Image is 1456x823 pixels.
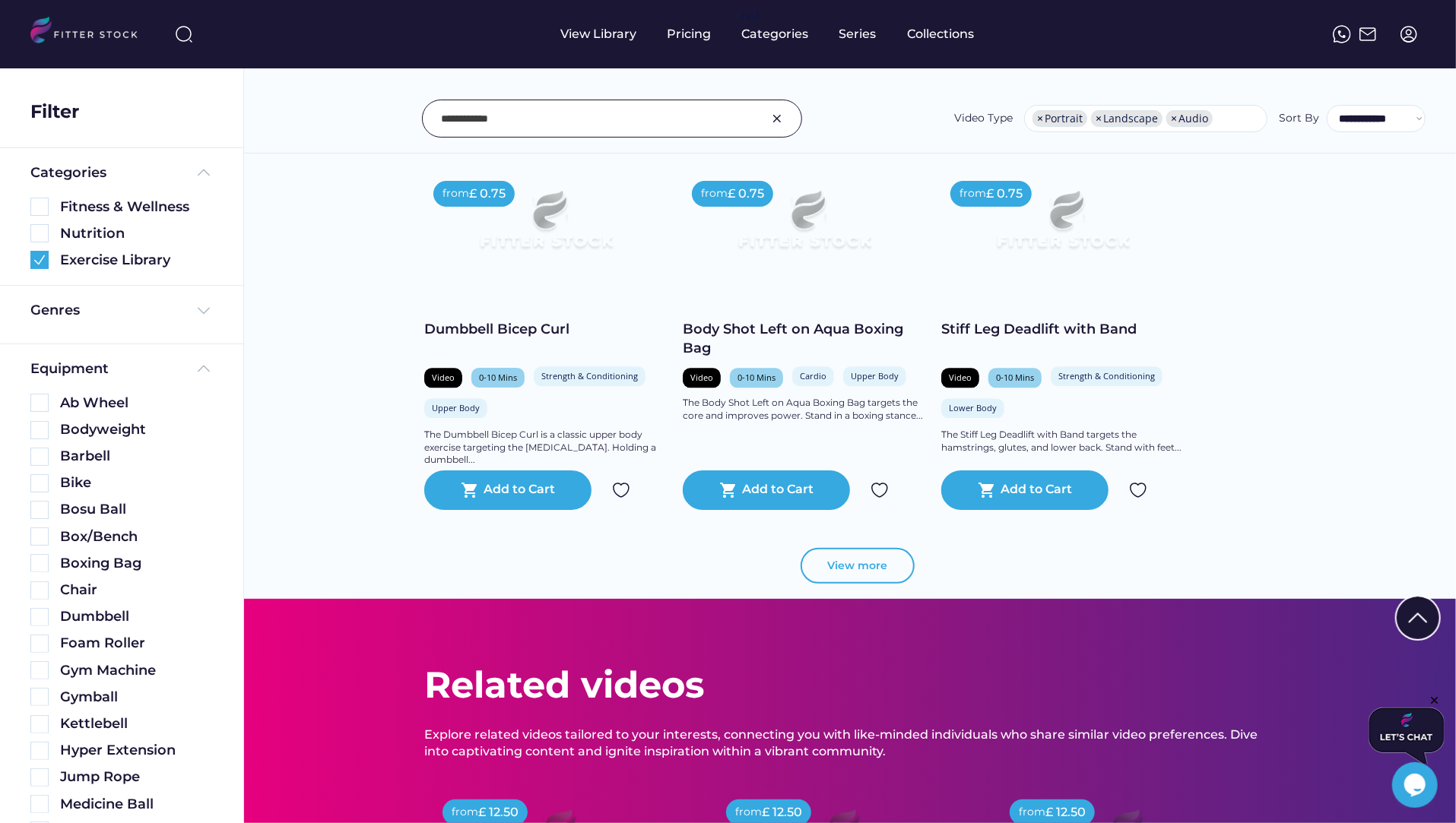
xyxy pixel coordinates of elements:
[60,527,213,546] div: Box/Bench
[960,186,986,201] div: from
[60,420,213,439] div: Bodyweight
[449,172,643,281] img: Frame%2079%20%281%29.svg
[30,715,49,733] img: Rectangle%205126.svg
[30,359,109,378] div: Equipment
[668,26,712,43] div: Pricing
[743,481,814,499] div: Add to Cart
[801,548,915,584] button: View more
[30,661,49,679] img: Rectangle%205126.svg
[30,581,49,600] img: Rectangle%205126.svg
[839,26,877,43] div: Series
[30,163,106,182] div: Categories
[60,768,213,787] div: Jump Rope
[60,741,213,760] div: Hyper Extension
[443,186,469,201] div: from
[195,359,213,378] img: Frame%20%285%29.svg
[719,481,738,499] button: shopping_cart
[30,554,49,572] img: Rectangle%205126.svg
[30,527,49,546] img: Rectangle%205126.svg
[469,185,506,202] div: £ 0.75
[1279,111,1319,126] div: Sort By
[60,581,213,600] div: Chair
[175,25,193,43] img: search-normal%203.svg
[1037,113,1043,124] span: ×
[1001,481,1073,499] div: Add to Cart
[30,448,49,466] img: Rectangle%205126.svg
[1166,110,1213,127] li: Audio
[60,661,213,680] div: Gym Machine
[612,481,630,499] img: Group%201000002324.svg
[60,688,213,707] div: Gymball
[30,768,49,787] img: Rectangle%205126.svg
[60,251,213,270] div: Exercise Library
[1091,110,1163,127] li: Landscape
[966,172,1160,281] img: Frame%2079%20%281%29.svg
[908,26,975,43] div: Collections
[60,554,213,573] div: Boxing Bag
[60,714,213,733] div: Kettlebell
[728,185,764,202] div: £ 0.75
[1058,370,1155,381] div: Strength & Conditioning
[60,473,213,492] div: Bike
[1129,481,1147,499] img: Group%201000002324.svg
[195,163,213,182] img: Frame%20%285%29.svg
[60,795,213,814] div: Medicine Ball
[949,402,997,413] div: Lower Body
[742,26,809,43] div: Categories
[941,429,1185,454] div: The Stiff Leg Deadlift with Band targets the hamstrings, glutes, and lower back. Stand with feet...
[768,109,786,128] img: Group%201000002326.svg
[1400,25,1418,43] img: profile-circle.svg
[30,474,49,492] img: Rectangle%205126.svg
[195,302,213,320] img: Frame%20%284%29.svg
[30,224,49,242] img: Rectangle%205126.svg
[1397,597,1439,639] img: Group%201000002322%20%281%29.svg
[461,481,479,499] button: shopping_cart
[996,372,1034,383] div: 0-10 Mins
[683,397,926,423] div: The Body Shot Left on Aqua Boxing Bag targets the core and improves power. Stand in a boxing stan...
[1359,25,1377,43] img: Frame%2051.svg
[30,688,49,706] img: Rectangle%205126.svg
[949,372,972,383] div: Video
[424,726,1276,761] div: Explore related videos tailored to your interests, connecting you with like-minded individuals wh...
[479,372,517,383] div: 0-10 Mins
[60,607,213,626] div: Dumbbell
[30,795,49,813] img: Rectangle%205126.svg
[432,402,480,413] div: Upper Body
[978,481,996,499] button: shopping_cart
[424,429,668,467] div: The Dumbbell Bicep Curl is a classic upper body exercise targeting the [MEDICAL_DATA]. Holding a ...
[742,8,762,23] div: fvck
[432,372,455,383] div: Video
[30,17,151,48] img: LOGO.svg
[452,805,478,820] div: from
[738,372,776,383] div: 0-10 Mins
[707,172,902,281] img: Frame%2079%20%281%29.svg
[941,320,1185,339] div: Stiff Leg Deadlift with Band
[60,224,213,243] div: Nutrition
[60,394,213,413] div: Ab Wheel
[30,421,49,439] img: Rectangle%205126.svg
[30,251,49,269] img: Group%201000002360.svg
[30,394,49,412] img: Rectangle%205126.svg
[871,481,889,499] img: Group%201000002324.svg
[701,186,728,201] div: from
[30,742,49,760] img: Rectangle%205126.svg
[800,370,826,381] div: Cardio
[735,805,762,820] div: from
[30,635,49,653] img: Rectangle%205126.svg
[484,481,556,499] div: Add to Cart
[30,501,49,519] img: Rectangle%205126.svg
[541,370,638,381] div: Strength & Conditioning
[60,634,213,653] div: Foam Roller
[30,198,49,216] img: Rectangle%205126.svg
[424,320,668,339] div: Dumbbell Bicep Curl
[851,370,899,381] div: Upper Body
[60,447,213,466] div: Barbell
[424,660,704,711] div: Related videos
[1369,694,1445,764] iframe: chat widget
[30,608,49,626] img: Rectangle%205126.svg
[1171,113,1177,124] span: ×
[986,185,1023,202] div: £ 0.75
